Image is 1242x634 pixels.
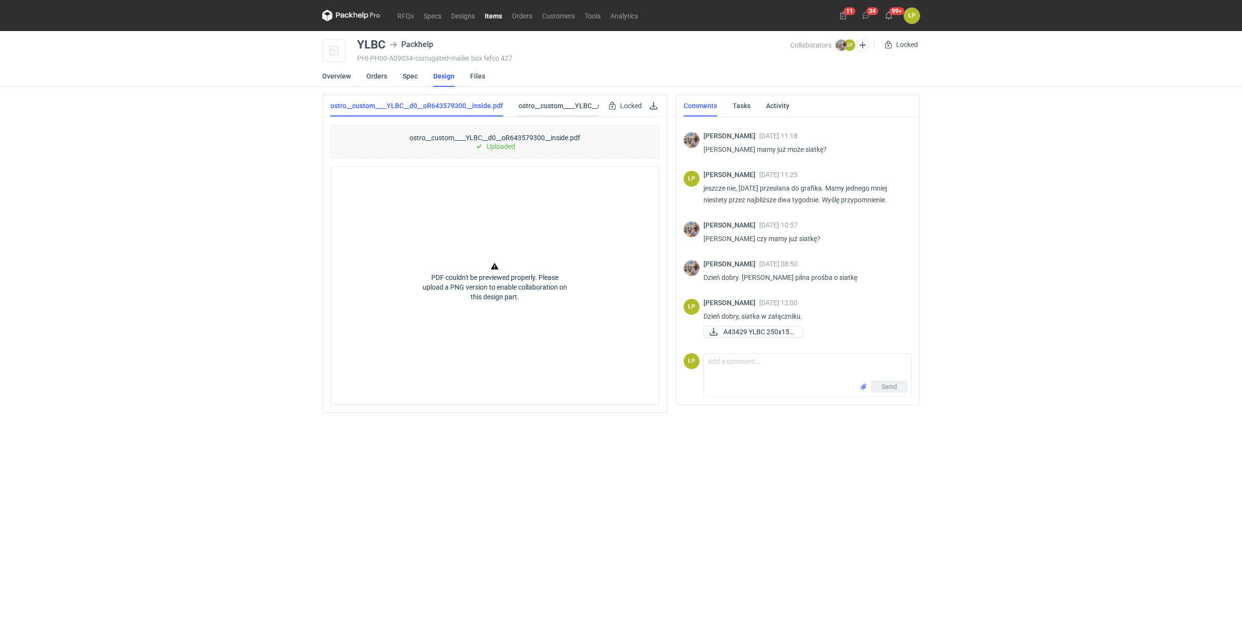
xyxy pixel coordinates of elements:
span: [PERSON_NAME] [703,221,759,229]
span: [PERSON_NAME] [703,171,759,179]
a: A43429 YLBC 250x150... [703,326,803,338]
div: YLBC [357,39,386,50]
span: • mailer box fefco 427 [449,54,512,62]
button: 34 [858,8,874,23]
p: [PERSON_NAME] mamy już może siatkę? [703,144,904,155]
span: Collaborators [790,41,832,49]
p: Dzień dobry. [PERSON_NAME] pilna prośba o siatkę [703,272,904,283]
a: Design [433,65,455,87]
a: Orders [366,65,387,87]
figcaption: ŁP [684,171,700,187]
a: Customers [537,10,580,21]
p: Uploaded [487,143,515,150]
a: Tools [580,10,605,21]
img: Michał Palasek [835,39,847,51]
a: Activity [766,95,789,116]
button: 11 [835,8,851,23]
p: Dzień dobry, siatka w załączniku. [703,310,904,322]
button: Edit collaborators [856,39,869,51]
button: 99+ [881,8,897,23]
button: Send [871,381,907,392]
a: Comments [684,95,717,116]
div: Packhelp [390,39,433,50]
a: Items [480,10,507,21]
figcaption: ŁP [684,353,700,369]
a: Analytics [605,10,643,21]
div: Locked [606,100,644,112]
span: [PERSON_NAME] [703,132,759,140]
span: [DATE] 10:57 [759,221,798,229]
span: Send [882,383,897,390]
div: PHI-PH00-A09034 [357,54,790,62]
a: Files [470,65,485,87]
span: • corrugated [413,54,449,62]
span: [DATE] 11:18 [759,132,798,140]
a: Orders [507,10,537,21]
button: ŁP [904,8,920,24]
img: Michał Palasek [684,132,700,148]
span: [PERSON_NAME] [703,260,759,268]
img: Michał Palasek [684,221,700,237]
span: [DATE] 12:00 [759,299,798,307]
div: ostro__custom____YLBC__d0__oR643579300__inside.pdf [330,125,659,159]
a: Designs [446,10,480,21]
span: [DATE] 08:50 [759,260,798,268]
span: [PERSON_NAME] [703,299,759,307]
a: Spec [403,65,418,87]
div: Locked [882,39,920,50]
div: Łukasz Postawa [684,171,700,187]
a: RFQs [392,10,419,21]
div: Łukasz Postawa [684,299,700,315]
a: ostro__custom____YLBC__d0__oR643579300__inside.pdf [330,95,503,116]
a: Specs [419,10,446,21]
p: [PERSON_NAME] czy mamy już siatkę? [703,233,904,244]
div: Łukasz Postawa [684,353,700,369]
a: ostro__custom____YLBC__d0__oR643579300__outside.pdf [519,95,696,116]
svg: Packhelp Pro [322,10,380,21]
span: [DATE] 11:25 [759,171,798,179]
figcaption: ŁP [844,39,855,51]
a: Tasks [733,95,751,116]
div: A43429 YLBC 250x150x50xE zew.pdf [703,326,801,338]
figcaption: ŁP [684,299,700,315]
p: jeszcze nie, [DATE] przesłana do grafika. Mamy jednego mniej niestety przez najbliższe dwa tygodn... [703,182,904,206]
div: Łukasz Postawa [904,8,920,24]
a: Overview [322,65,351,87]
span: A43429 YLBC 250x150... [723,326,795,337]
img: Michał Palasek [684,260,700,276]
p: PDF couldn't be previewed properly. Please upload a PNG version to enable collaboration on this d... [422,273,568,302]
